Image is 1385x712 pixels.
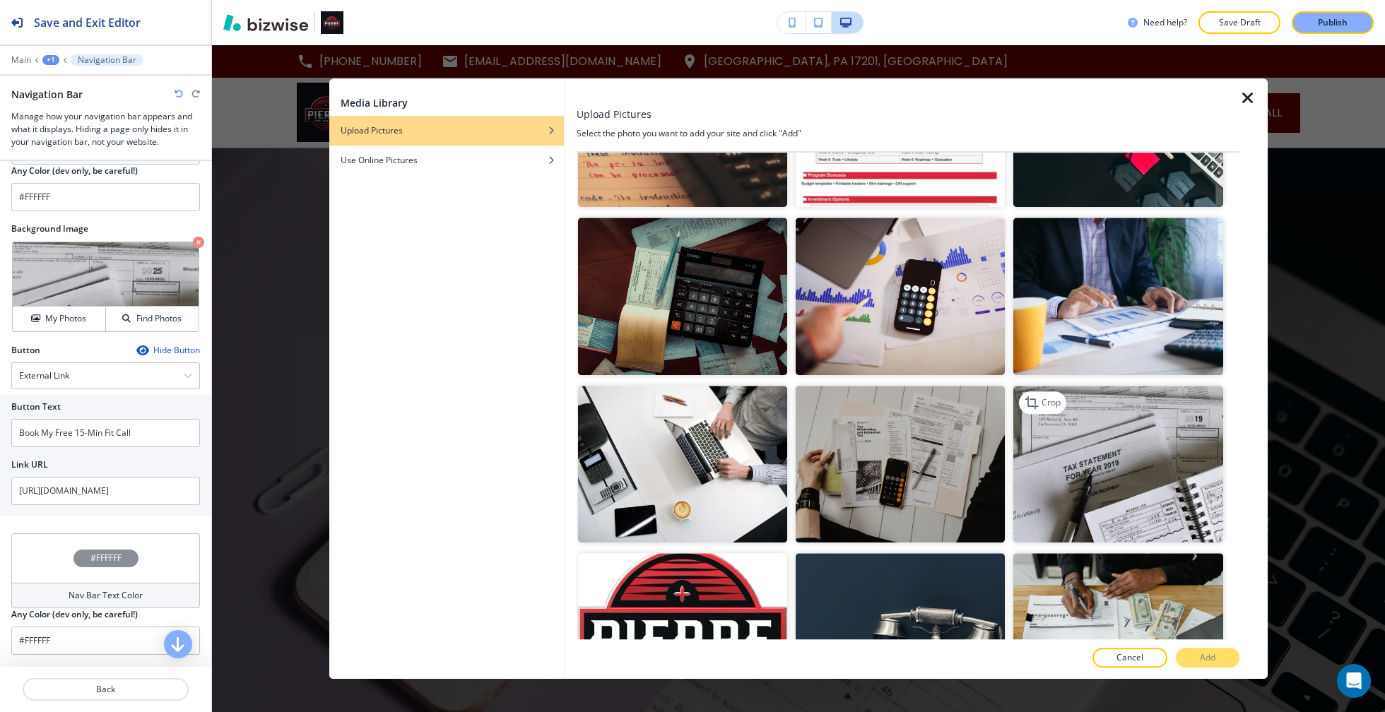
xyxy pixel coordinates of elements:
[11,241,200,333] div: My PhotosFind Photos
[19,369,69,382] h4: External Link
[1292,11,1374,34] button: Publish
[341,154,418,167] h4: Use Online Pictures
[1198,11,1280,34] button: Save Draft
[577,127,1239,140] h4: Select the photo you want to add your site and click "Add"
[1337,664,1371,698] div: Open Intercom Messenger
[1143,16,1187,29] h3: Need help?
[1092,648,1167,667] button: Cancel
[329,116,564,146] button: Upload Pictures
[11,477,200,505] input: Ex. www.google.com
[11,458,48,471] h2: Link URL
[11,222,200,235] h2: Background Image
[11,533,200,608] button: #FFFFFFNav Bar Text Color
[11,165,138,177] h2: Any Color (dev only, be careful!)
[11,344,40,357] h2: Button
[136,345,200,356] button: Hide Button
[1042,396,1061,409] p: Crop
[11,608,138,621] h2: Any Color (dev only, be careful!)
[1116,651,1143,664] p: Cancel
[321,11,343,34] img: Your Logo
[11,400,61,413] h2: Button Text
[78,55,136,65] p: Navigation Bar
[24,683,187,696] p: Back
[1217,16,1262,29] p: Save Draft
[11,666,79,679] h2: Navigation Links
[69,589,143,602] h4: Nav Bar Text Color
[45,312,86,325] h4: My Photos
[223,14,308,31] img: Bizwise Logo
[577,107,652,121] h3: Upload Pictures
[106,307,199,331] button: Find Photos
[23,678,189,701] button: Back
[13,307,106,331] button: My Photos
[136,312,182,325] h4: Find Photos
[341,124,403,137] h4: Upload Pictures
[11,55,31,65] button: Main
[329,146,564,175] button: Use Online Pictures
[11,110,200,148] h3: Manage how your navigation bar appears and what it displays. Hiding a page only hides it in your ...
[11,87,83,102] h2: Navigation Bar
[1019,391,1066,414] div: Crop
[34,14,141,31] h2: Save and Exit Editor
[1318,16,1348,29] p: Publish
[71,54,143,66] button: Navigation Bar
[42,55,59,65] button: +1
[341,95,408,110] h2: Media Library
[90,552,122,564] h4: #FFFFFF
